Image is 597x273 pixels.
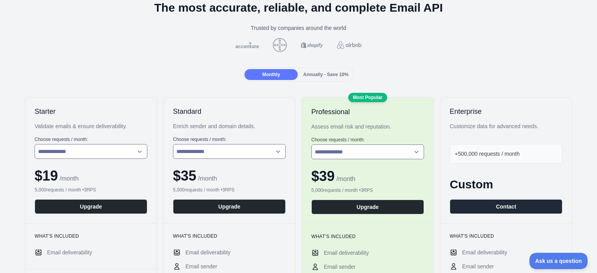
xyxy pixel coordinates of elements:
span: +500,000 requests / month [455,151,520,157]
div: Customize data for advanced needs. [450,122,562,130]
iframe: Toggle Customer Support [529,253,589,269]
div: Enrich sender and domain details. [173,122,286,130]
label: Choose requests / month: [173,136,286,143]
div: Assess email risk and reputation. [311,123,424,130]
label: Choose requests / month: [311,137,424,143]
